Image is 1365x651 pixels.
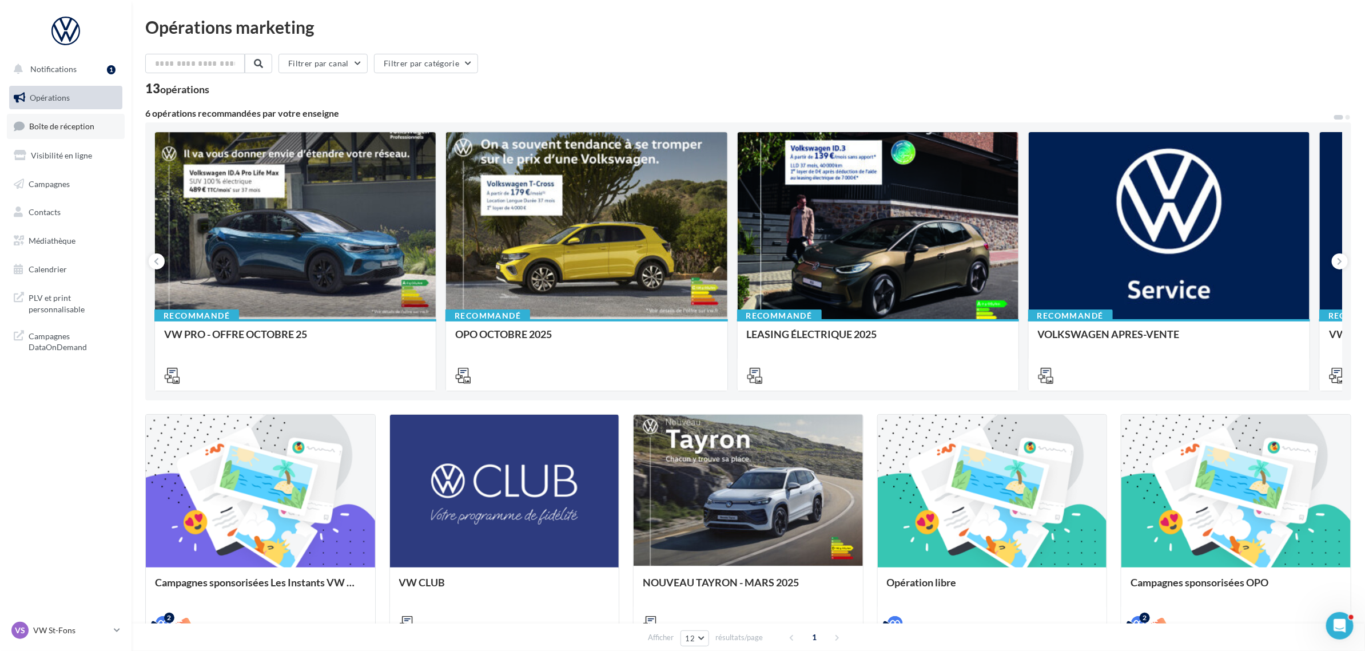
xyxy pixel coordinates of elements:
div: 2 [164,613,174,623]
div: Recommandé [737,309,822,322]
span: Médiathèque [29,236,75,245]
div: opérations [160,84,209,94]
div: NOUVEAU TAYRON - MARS 2025 [643,577,854,600]
a: Médiathèque [7,229,125,253]
div: Recommandé [1028,309,1113,322]
button: Filtrer par catégorie [374,54,478,73]
a: Boîte de réception [7,114,125,138]
p: VW St-Fons [33,625,109,636]
a: Calendrier [7,257,125,281]
span: VS [15,625,25,636]
iframe: Intercom live chat [1326,612,1354,640]
div: Opération libre [887,577,1098,600]
button: Notifications 1 [7,57,120,81]
a: PLV et print personnalisable [7,285,125,319]
div: 6 opérations recommandées par votre enseigne [145,109,1333,118]
div: OPO OCTOBRE 2025 [455,328,718,351]
span: Campagnes DataOnDemand [29,328,118,353]
div: Campagnes sponsorisées OPO [1131,577,1342,600]
div: LEASING ÉLECTRIQUE 2025 [747,328,1009,351]
span: Afficher [648,632,674,643]
div: VOLKSWAGEN APRES-VENTE [1038,328,1300,351]
div: 1 [107,65,116,74]
span: Boîte de réception [29,121,94,131]
span: PLV et print personnalisable [29,290,118,315]
span: Campagnes [29,178,70,188]
a: Opérations [7,86,125,110]
a: Campagnes [7,172,125,196]
button: 12 [680,630,710,646]
span: résultats/page [715,632,763,643]
button: Filtrer par canal [278,54,368,73]
a: Visibilité en ligne [7,144,125,168]
span: 12 [686,634,695,643]
span: Notifications [30,64,77,74]
div: Recommandé [445,309,530,322]
div: VW PRO - OFFRE OCTOBRE 25 [164,328,427,351]
div: VW CLUB [399,577,610,600]
div: 13 [145,82,209,95]
a: Contacts [7,200,125,224]
div: Opérations marketing [145,18,1351,35]
a: VS VW St-Fons [9,620,122,641]
span: Contacts [29,207,61,217]
span: Visibilité en ligne [31,150,92,160]
span: 1 [805,628,823,646]
a: Campagnes DataOnDemand [7,324,125,358]
div: Recommandé [154,309,239,322]
div: Campagnes sponsorisées Les Instants VW Octobre [155,577,366,600]
span: Opérations [30,93,70,102]
span: Calendrier [29,264,67,274]
div: 2 [1140,613,1150,623]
